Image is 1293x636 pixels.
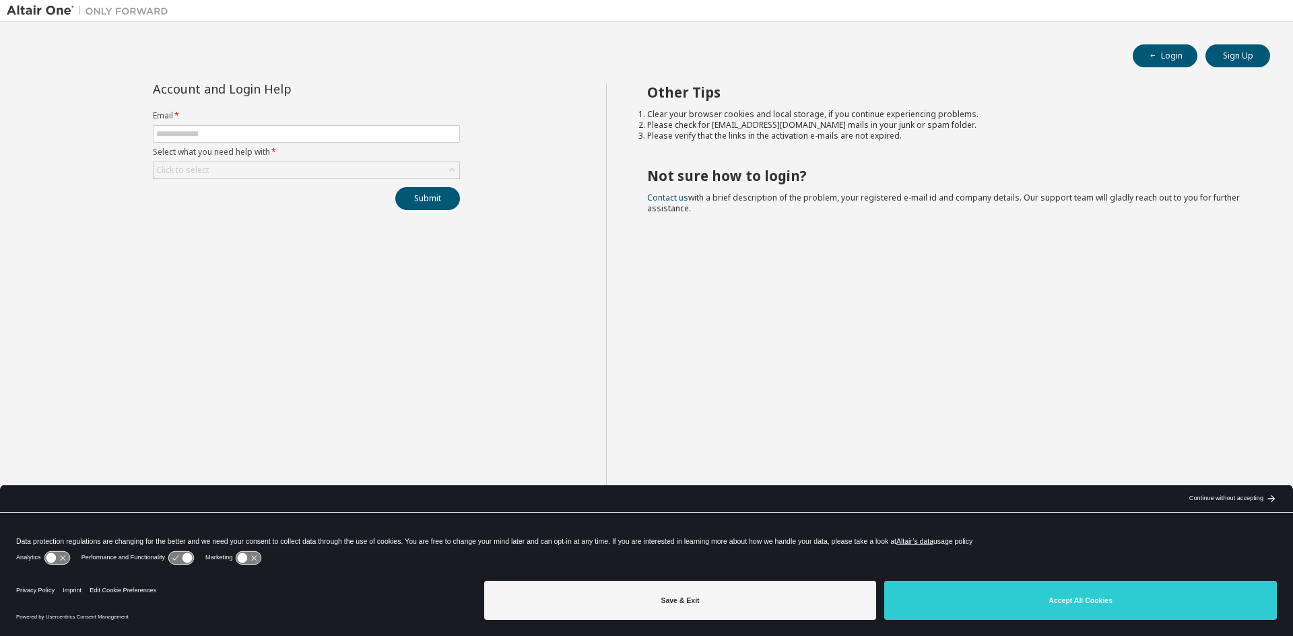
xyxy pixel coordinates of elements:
[647,109,1247,120] li: Clear your browser cookies and local storage, if you continue experiencing problems.
[647,120,1247,131] li: Please check for [EMAIL_ADDRESS][DOMAIN_NAME] mails in your junk or spam folder.
[1133,44,1197,67] button: Login
[647,192,688,203] a: Contact us
[153,83,399,94] div: Account and Login Help
[647,83,1247,101] h2: Other Tips
[153,147,460,157] label: Select what you need help with
[153,110,460,121] label: Email
[156,165,209,176] div: Click to select
[647,167,1247,184] h2: Not sure how to login?
[395,187,460,210] button: Submit
[7,4,175,17] img: Altair One
[647,131,1247,141] li: Please verify that the links in the activation e-mails are not expired.
[647,192,1240,214] span: with a brief description of the problem, your registered e-mail id and company details. Our suppo...
[1205,44,1270,67] button: Sign Up
[154,162,459,178] div: Click to select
